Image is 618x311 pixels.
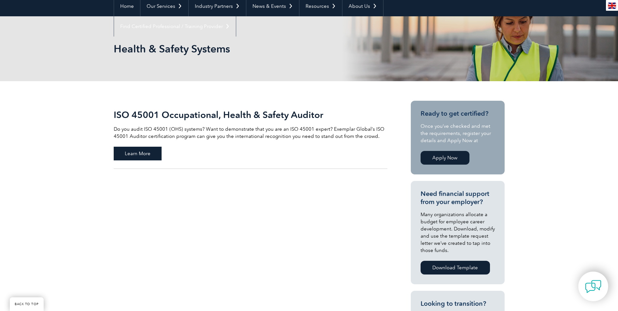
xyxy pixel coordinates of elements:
[421,211,495,254] p: Many organizations allocate a budget for employee career development. Download, modify and use th...
[421,110,495,118] h3: Ready to get certified?
[114,110,387,120] h2: ISO 45001 Occupational, Health & Safety Auditor
[114,42,364,55] h1: Health & Safety Systems
[421,300,495,308] h3: Looking to transition?
[114,101,387,169] a: ISO 45001 Occupational, Health & Safety Auditor Do you audit ISO 45001 (OHS) systems? Want to dem...
[421,190,495,206] h3: Need financial support from your employer?
[10,297,44,311] a: BACK TO TOP
[608,3,616,9] img: en
[421,151,469,165] a: Apply Now
[421,261,490,274] a: Download Template
[421,123,495,144] p: Once you’ve checked and met the requirements, register your details and Apply Now at
[114,147,162,160] span: Learn More
[585,278,601,295] img: contact-chat.png
[114,16,236,37] a: Find Certified Professional / Training Provider
[114,126,387,140] p: Do you audit ISO 45001 (OHS) systems? Want to demonstrate that you are an ISO 45001 expert? Exemp...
